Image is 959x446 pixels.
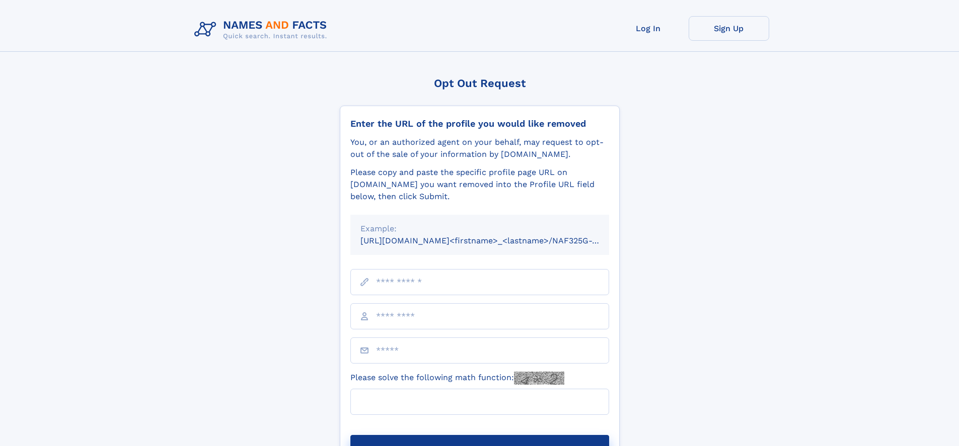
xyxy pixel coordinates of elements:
[340,77,620,90] div: Opt Out Request
[689,16,769,41] a: Sign Up
[350,372,564,385] label: Please solve the following math function:
[608,16,689,41] a: Log In
[350,136,609,160] div: You, or an authorized agent on your behalf, may request to opt-out of the sale of your informatio...
[350,118,609,129] div: Enter the URL of the profile you would like removed
[360,236,628,245] small: [URL][DOMAIN_NAME]<firstname>_<lastname>/NAF325G-xxxxxxxx
[190,16,335,43] img: Logo Names and Facts
[360,223,599,235] div: Example:
[350,166,609,203] div: Please copy and paste the specific profile page URL on [DOMAIN_NAME] you want removed into the Pr...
